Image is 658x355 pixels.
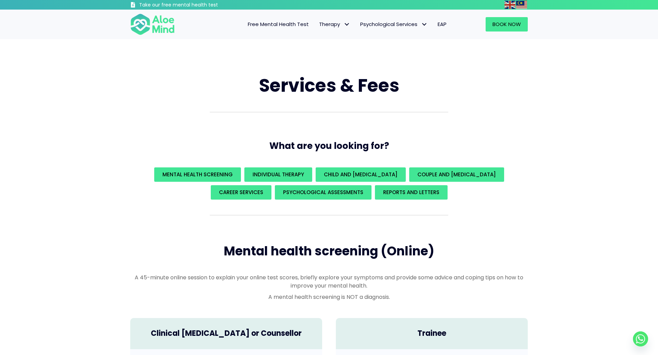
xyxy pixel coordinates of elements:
[211,185,271,200] a: Career Services
[253,171,304,178] span: Individual Therapy
[130,293,528,301] p: A mental health screening is NOT a diagnosis.
[248,21,309,28] span: Free Mental Health Test
[224,242,434,260] span: Mental health screening (Online)
[486,17,528,31] a: Book Now
[432,17,452,31] a: EAP
[360,21,427,28] span: Psychological Services
[162,171,233,178] span: Mental Health Screening
[375,185,448,200] a: REPORTS AND LETTERS
[259,73,399,98] span: Services & Fees
[154,167,241,182] a: Mental Health Screening
[130,166,528,201] div: What are you looking for?
[275,185,371,200] a: Psychological assessments
[419,20,429,29] span: Psychological Services: submenu
[516,1,528,9] a: Malay
[492,21,521,28] span: Book Now
[139,2,255,9] h3: Take our free mental health test
[130,2,255,10] a: Take our free mental health test
[244,167,312,182] a: Individual Therapy
[269,140,389,152] span: What are you looking for?
[130,13,175,36] img: Aloe mind Logo
[383,189,439,196] span: REPORTS AND LETTERS
[343,328,521,339] h4: Trainee
[504,1,515,9] img: en
[219,189,263,196] span: Career Services
[409,167,504,182] a: Couple and [MEDICAL_DATA]
[324,171,398,178] span: Child and [MEDICAL_DATA]
[314,17,355,31] a: TherapyTherapy: submenu
[342,20,352,29] span: Therapy: submenu
[417,171,496,178] span: Couple and [MEDICAL_DATA]
[130,274,528,289] p: A 45-minute online session to explain your online test scores, briefly explore your symptoms and ...
[438,21,447,28] span: EAP
[184,17,452,31] nav: Menu
[283,189,363,196] span: Psychological assessments
[137,328,315,339] h4: Clinical [MEDICAL_DATA] or Counsellor
[516,1,527,9] img: ms
[504,1,516,9] a: English
[243,17,314,31] a: Free Mental Health Test
[316,167,406,182] a: Child and [MEDICAL_DATA]
[633,331,648,346] a: Whatsapp
[355,17,432,31] a: Psychological ServicesPsychological Services: submenu
[319,21,350,28] span: Therapy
